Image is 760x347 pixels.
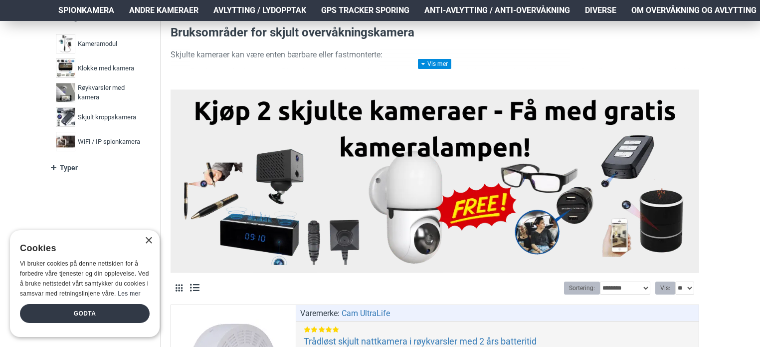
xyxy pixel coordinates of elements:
[213,4,306,16] span: Avlytting / Lydopptak
[190,66,699,90] li: Disse kan tas med overalt og brukes til skjult filming i situasjoner der diskresjon er nødvendig ...
[321,4,409,16] span: GPS Tracker Sporing
[129,4,198,16] span: Andre kameraer
[78,137,140,147] span: WiFi / IP spionkamera
[78,63,134,73] span: Klokke med kamera
[145,237,152,245] div: Close
[118,290,140,297] a: Les mer, opens a new window
[56,83,75,102] img: Røykvarsler med kamera
[78,83,143,102] span: Røykvarsler med kamera
[171,24,699,41] h3: Bruksområder for skjult overvåkningskamera
[631,4,757,16] span: Om overvåkning og avlytting
[56,107,75,127] img: Skjult kroppskamera
[78,112,136,122] span: Skjult kroppskamera
[585,4,616,16] span: Diverse
[342,308,390,320] a: Cam UltraLife
[51,159,150,177] a: Typer
[20,304,150,323] div: Godta
[56,58,75,78] img: Klokke med kamera
[58,4,114,16] span: Spionkamera
[20,238,143,259] div: Cookies
[78,39,117,49] span: Kameramodul
[424,4,570,16] span: Anti-avlytting / Anti-overvåkning
[178,95,692,265] img: Kjøp 2 skjulte kameraer – Få med gratis kameralampe!
[304,336,537,347] a: Trådløst skjult nattkamera i røykvarsler med 2 års batteritid
[300,308,340,320] span: Varemerke:
[56,34,75,53] img: Kameramodul
[655,282,675,295] label: Vis:
[564,282,600,295] label: Sortering:
[20,260,149,297] span: Vi bruker cookies på denne nettsiden for å forbedre våre tjenester og din opplevelse. Ved å bruke...
[190,67,281,76] strong: Bærbare spionkameraer:
[171,49,699,61] p: Skjulte kameraer kan være enten bærbare eller fastmonterte:
[56,132,75,151] img: WiFi / IP spionkamera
